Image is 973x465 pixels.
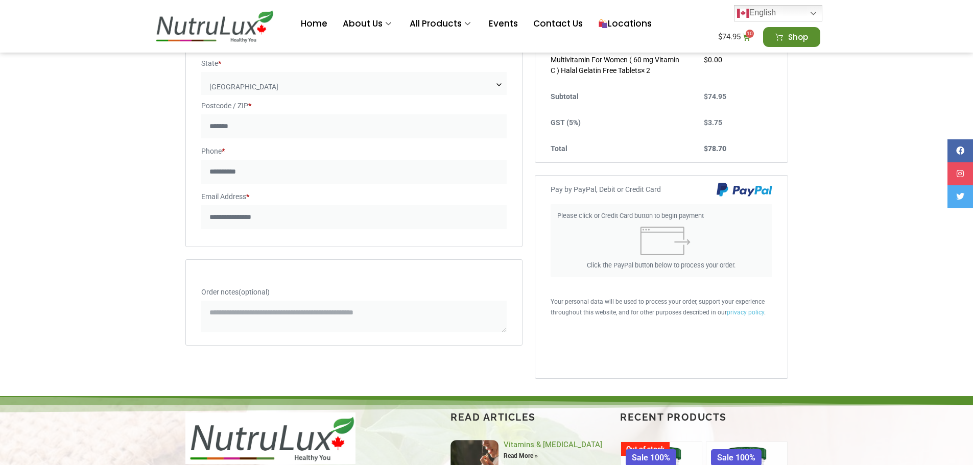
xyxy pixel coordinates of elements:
[239,288,270,296] span: (optional)
[704,92,708,101] span: $
[201,99,507,113] label: Postcode / ZIP
[704,118,708,127] span: $
[504,452,538,459] a: Read more about Vitamins & Diabetes
[737,7,749,19] img: en
[704,92,726,101] bdi: 74.95
[641,66,650,75] strong: × 2
[551,297,772,318] p: Your personal data will be used to process your order, support your experience throughout this we...
[621,442,670,455] span: Out of stock
[402,4,481,44] a: All Products
[201,56,507,70] label: State
[620,412,788,422] h4: Recent Products
[481,4,526,44] a: Events
[557,211,765,221] p: Please click or Credit Card button to begin payment
[717,183,772,198] img: Pay by PayPal, Debit or Credit Card
[746,30,754,38] span: 10
[590,4,659,44] a: Locations
[704,118,722,127] span: 3.75
[551,47,703,84] td: Multivitamin For Women ( 60 mg Vitamin C ) Halal Gelatin Free Tablets
[551,84,703,110] th: Subtotal
[788,33,808,41] span: Shop
[635,227,691,255] img: popup.svg
[450,412,610,422] h4: Read articles
[557,260,765,270] p: Click the PayPal button below to process your order.
[201,72,507,95] span: State
[718,32,722,41] span: $
[727,309,764,316] a: privacy policy
[704,144,708,153] span: $
[201,144,507,158] label: Phone
[201,285,507,299] label: Order notes
[704,56,708,64] span: $
[704,144,726,153] bdi: 78.70
[734,5,822,21] a: English
[504,440,602,449] a: Vitamins & [MEDICAL_DATA]
[551,185,772,198] label: Pay by PayPal, Debit or Credit Card
[706,27,763,47] a: $74.95 10
[201,72,507,102] span: Alberta
[293,4,335,44] a: Home
[704,56,722,64] bdi: 0.00
[599,19,607,28] img: 🛍️
[718,32,741,41] bdi: 74.95
[551,325,772,346] iframe: PayPal-paypal
[526,4,590,44] a: Contact Us
[551,110,703,136] th: GST (5%)
[335,4,402,44] a: About Us
[551,350,772,370] iframe: PayPal-card
[763,27,820,47] a: Shop
[551,136,703,154] th: Total
[201,189,507,204] label: Email Address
